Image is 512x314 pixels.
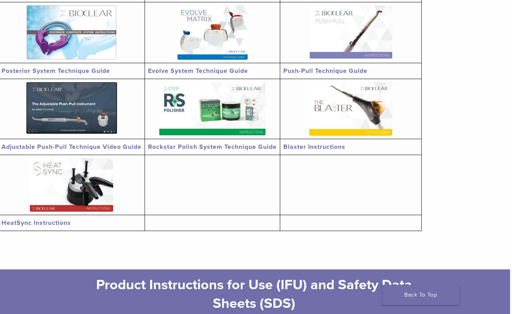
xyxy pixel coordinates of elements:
[2,219,71,227] a: HeatSync Instructions
[382,285,459,305] a: Back To Top
[2,143,141,151] a: Adjustable Push-Pull Technique Video Guide
[89,276,419,313] h2: Product Instructions for Use (IFU) and Safety Data Sheets (SDS)
[2,67,110,75] a: Posterior System Technique Guide
[283,67,367,75] a: Push-Pull Technique Guide
[148,67,248,75] a: Evolve System Technique Guide
[283,143,345,151] a: Blaster Instructions
[148,143,277,151] a: Rockstar Polish System Technique Guide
